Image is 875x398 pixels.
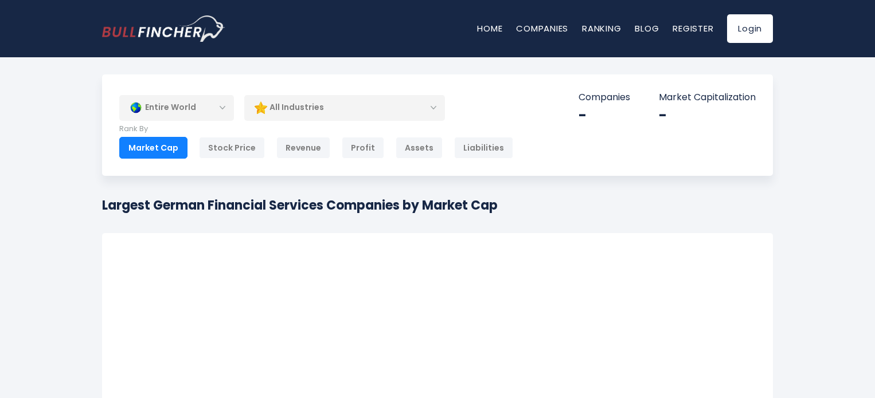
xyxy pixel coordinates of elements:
a: Companies [516,22,568,34]
a: Ranking [582,22,621,34]
div: All Industries [244,94,445,121]
div: - [579,107,630,124]
img: bullfincher logo [102,15,225,42]
p: Market Capitalization [659,92,756,104]
a: Home [477,22,502,34]
a: Blog [635,22,659,34]
a: Login [727,14,773,43]
p: Companies [579,92,630,104]
div: Revenue [276,137,330,159]
p: Rank By [119,124,513,134]
div: Liabilities [454,137,513,159]
div: Market Cap [119,137,187,159]
div: Assets [396,137,443,159]
div: Entire World [119,94,234,121]
div: Stock Price [199,137,265,159]
div: Profit [342,137,384,159]
a: Register [673,22,713,34]
div: - [659,107,756,124]
h1: Largest German Financial Services Companies by Market Cap [102,196,498,215]
a: Go to homepage [102,15,225,42]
